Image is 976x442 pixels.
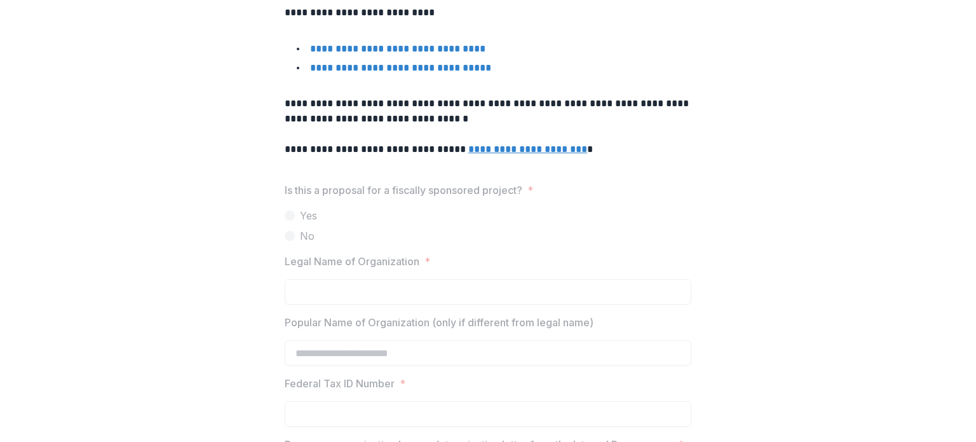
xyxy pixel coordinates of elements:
p: Popular Name of Organization (only if different from legal name) [285,315,593,330]
p: Federal Tax ID Number [285,376,395,391]
span: No [300,228,315,244]
span: Yes [300,208,317,223]
p: Is this a proposal for a fiscally sponsored project? [285,183,522,198]
p: Legal Name of Organization [285,254,419,269]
